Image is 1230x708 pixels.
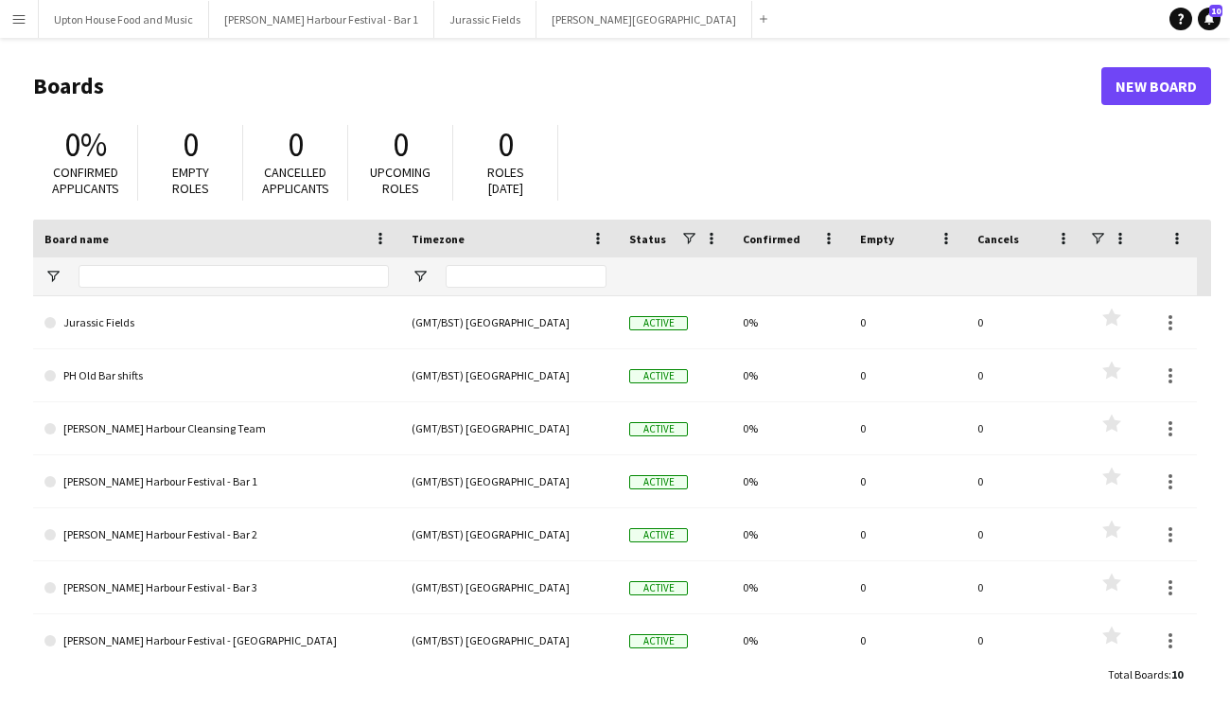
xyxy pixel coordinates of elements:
div: 0 [849,402,966,454]
div: 0 [966,561,1083,613]
span: 10 [1171,667,1183,681]
div: 0 [849,296,966,348]
div: (GMT/BST) [GEOGRAPHIC_DATA] [400,402,618,454]
input: Board name Filter Input [79,265,389,288]
div: 0% [731,296,849,348]
div: 0% [731,561,849,613]
div: (GMT/BST) [GEOGRAPHIC_DATA] [400,296,618,348]
button: Upton House Food and Music [39,1,209,38]
button: [PERSON_NAME] Harbour Festival - Bar 1 [209,1,434,38]
span: Active [629,369,688,383]
button: Open Filter Menu [412,268,429,285]
div: 0% [731,614,849,666]
div: (GMT/BST) [GEOGRAPHIC_DATA] [400,561,618,613]
span: Confirmed [743,232,800,246]
span: Active [629,475,688,489]
div: (GMT/BST) [GEOGRAPHIC_DATA] [400,349,618,401]
h1: Boards [33,72,1101,100]
span: 0 [288,124,304,166]
span: Timezone [412,232,465,246]
span: Status [629,232,666,246]
div: 0 [849,349,966,401]
span: 10 [1209,5,1222,17]
span: Confirmed applicants [52,164,119,197]
div: 0% [731,349,849,401]
span: 0 [498,124,514,166]
span: Active [629,581,688,595]
span: 0% [64,124,107,166]
span: Cancelled applicants [262,164,329,197]
div: 0 [966,296,1083,348]
span: Roles [DATE] [487,164,524,197]
div: 0% [731,455,849,507]
input: Timezone Filter Input [446,265,606,288]
div: 0 [966,455,1083,507]
div: 0% [731,402,849,454]
span: Upcoming roles [370,164,430,197]
a: [PERSON_NAME] Harbour Festival - Bar 2 [44,508,389,561]
span: 0 [393,124,409,166]
a: [PERSON_NAME] Harbour Festival - Bar 3 [44,561,389,614]
a: 10 [1198,8,1221,30]
span: Empty roles [172,164,209,197]
button: Jurassic Fields [434,1,536,38]
a: [PERSON_NAME] Harbour Festival - [GEOGRAPHIC_DATA] [44,614,389,667]
div: (GMT/BST) [GEOGRAPHIC_DATA] [400,614,618,666]
span: Active [629,422,688,436]
div: (GMT/BST) [GEOGRAPHIC_DATA] [400,455,618,507]
div: 0 [966,349,1083,401]
span: Active [629,528,688,542]
div: (GMT/BST) [GEOGRAPHIC_DATA] [400,508,618,560]
span: Active [629,316,688,330]
span: 0 [183,124,199,166]
div: 0 [849,614,966,666]
a: Jurassic Fields [44,296,389,349]
div: 0 [849,508,966,560]
span: Total Boards [1108,667,1168,681]
span: Cancels [977,232,1019,246]
span: Empty [860,232,894,246]
button: [PERSON_NAME][GEOGRAPHIC_DATA] [536,1,752,38]
div: 0 [966,614,1083,666]
a: [PERSON_NAME] Harbour Cleansing Team [44,402,389,455]
a: [PERSON_NAME] Harbour Festival - Bar 1 [44,455,389,508]
div: 0% [731,508,849,560]
span: Active [629,634,688,648]
a: New Board [1101,67,1211,105]
div: 0 [849,561,966,613]
div: 0 [849,455,966,507]
div: 0 [966,508,1083,560]
button: Open Filter Menu [44,268,61,285]
div: : [1108,656,1183,693]
span: Board name [44,232,109,246]
div: 0 [966,402,1083,454]
a: PH Old Bar shifts [44,349,389,402]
